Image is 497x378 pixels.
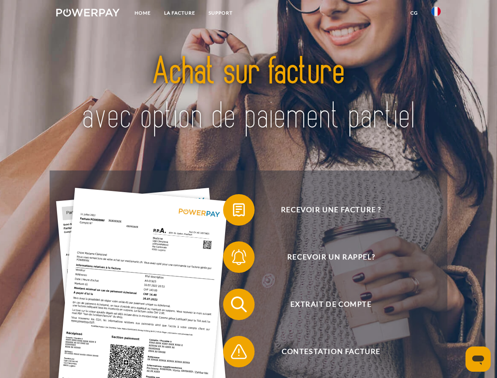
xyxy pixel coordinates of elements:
button: Contestation Facture [223,336,428,367]
img: qb_warning.svg [229,342,249,361]
a: LA FACTURE [157,6,202,20]
img: fr [431,7,441,16]
a: Home [128,6,157,20]
img: qb_bill.svg [229,200,249,220]
img: logo-powerpay-white.svg [56,9,120,17]
button: Recevoir une facture ? [223,194,428,226]
span: Recevoir un rappel? [235,241,427,273]
button: Recevoir un rappel? [223,241,428,273]
span: Extrait de compte [235,289,427,320]
span: Contestation Facture [235,336,427,367]
img: qb_search.svg [229,295,249,314]
span: Recevoir une facture ? [235,194,427,226]
a: Support [202,6,239,20]
img: qb_bell.svg [229,247,249,267]
button: Extrait de compte [223,289,428,320]
iframe: Bouton de lancement de la fenêtre de messagerie [466,346,491,372]
a: CG [404,6,425,20]
img: title-powerpay_fr.svg [75,38,422,151]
